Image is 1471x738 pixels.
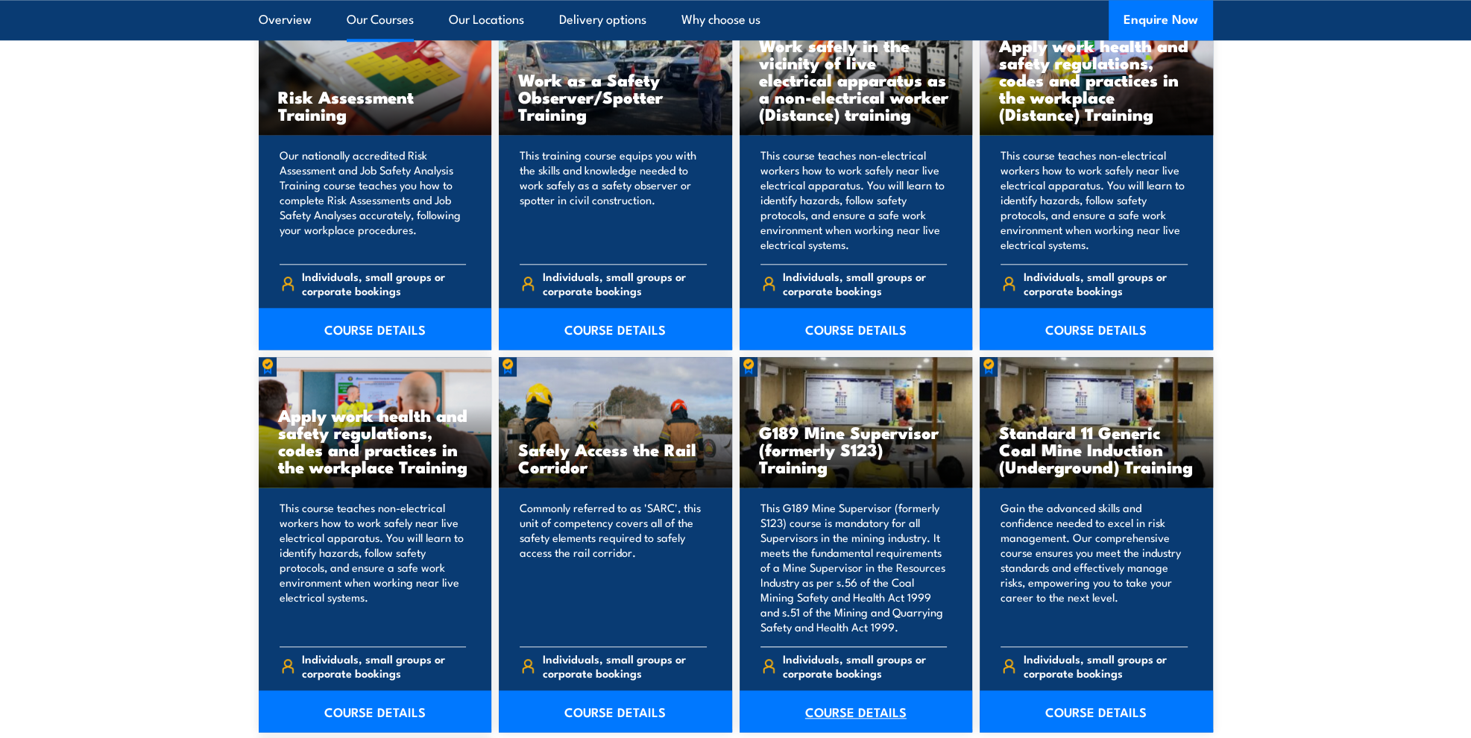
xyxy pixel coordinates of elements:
span: Individuals, small groups or corporate bookings [783,269,947,297]
h3: Risk Assessment Training [278,88,473,122]
h3: Work safely in the vicinity of live electrical apparatus as a non-electrical worker (Distance) tr... [759,37,954,122]
h3: Safely Access the Rail Corridor [518,441,713,475]
a: COURSE DETAILS [980,308,1213,350]
span: Individuals, small groups or corporate bookings [543,652,707,680]
h3: Work as a Safety Observer/Spotter Training [518,71,713,122]
span: Individuals, small groups or corporate bookings [1024,269,1188,297]
a: COURSE DETAILS [259,308,492,350]
span: Individuals, small groups or corporate bookings [783,652,947,680]
h3: Standard 11 Generic Coal Mine Induction (Underground) Training [999,423,1194,475]
span: Individuals, small groups or corporate bookings [543,269,707,297]
p: Commonly referred to as 'SARC', this unit of competency covers all of the safety elements require... [520,500,707,634]
span: Individuals, small groups or corporate bookings [1024,652,1188,680]
h3: G189 Mine Supervisor (formerly S123) Training [759,423,954,475]
p: This course teaches non-electrical workers how to work safely near live electrical apparatus. You... [1001,148,1188,252]
p: Our nationally accredited Risk Assessment and Job Safety Analysis Training course teaches you how... [280,148,467,252]
span: Individuals, small groups or corporate bookings [302,652,466,680]
p: Gain the advanced skills and confidence needed to excel in risk management. Our comprehensive cou... [1001,500,1188,634]
a: COURSE DETAILS [740,690,973,732]
p: This course teaches non-electrical workers how to work safely near live electrical apparatus. You... [760,148,948,252]
p: This G189 Mine Supervisor (formerly S123) course is mandatory for all Supervisors in the mining i... [760,500,948,634]
h3: Apply work health and safety regulations, codes and practices in the workplace (Distance) Training [999,37,1194,122]
p: This training course equips you with the skills and knowledge needed to work safely as a safety o... [520,148,707,252]
a: COURSE DETAILS [980,690,1213,732]
a: COURSE DETAILS [259,690,492,732]
p: This course teaches non-electrical workers how to work safely near live electrical apparatus. You... [280,500,467,634]
h3: Apply work health and safety regulations, codes and practices in the workplace Training [278,406,473,475]
a: COURSE DETAILS [499,308,732,350]
a: COURSE DETAILS [740,308,973,350]
a: COURSE DETAILS [499,690,732,732]
span: Individuals, small groups or corporate bookings [302,269,466,297]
